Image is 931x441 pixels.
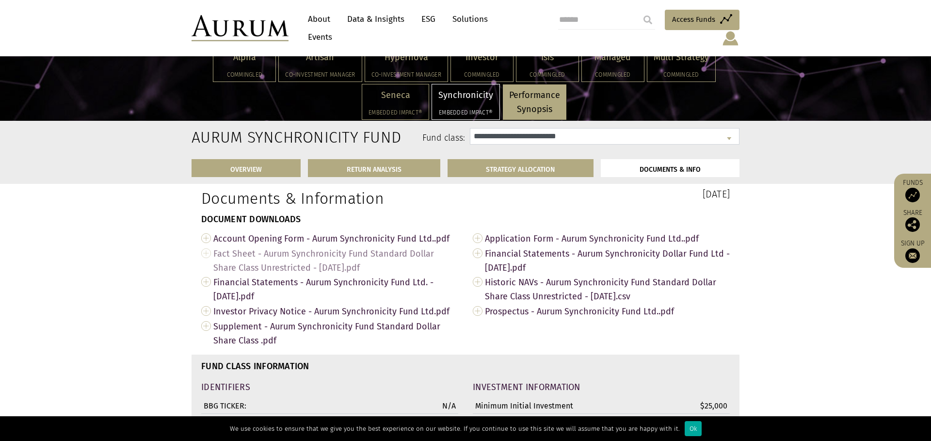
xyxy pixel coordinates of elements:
td: N/A [365,413,458,428]
td: $10,000 [637,413,730,428]
span: Application Form - Aurum Synchronicity Fund Ltd..pdf [485,231,730,246]
span: Fact Sheet - Aurum Synchronicity Fund Standard Dollar Share Class Unrestricted - [DATE].pdf [213,246,458,275]
p: Performance Synopsis [509,88,560,116]
h5: Commingled [457,72,507,78]
td: N/A [365,399,458,413]
span: Historic NAVs - Aurum Synchronicity Fund Standard Dollar Share Class Unrestricted - [DATE].csv [485,275,730,304]
span: Supplement - Aurum Synchronicity Fund Standard Dollar Share Class .pdf [213,319,458,348]
h5: Commingled [588,72,638,78]
p: Multi Strategy [654,50,709,65]
h5: Co-investment Manager [285,72,355,78]
label: Fund class: [285,132,465,145]
a: Funds [899,179,926,202]
p: Alpha [220,50,269,65]
h2: Aurum Synchronicity Fund [192,128,271,147]
a: Data & Insights [342,10,409,28]
div: Share [899,210,926,232]
img: account-icon.svg [722,30,739,47]
a: Events [303,28,332,46]
td: Minimum Initial Investment [473,399,637,413]
h5: Commingled [654,72,709,78]
a: RETURN ANALYSIS [308,159,440,177]
p: Managed [588,50,638,65]
p: Seneca [369,88,422,102]
strong: DOCUMENT DOWNLOADS [201,214,301,225]
img: Access Funds [905,188,920,202]
span: Investor Privacy Notice - Aurum Synchronicity Fund Ltd.pdf [213,304,458,319]
p: Hypernova [371,50,441,65]
img: Aurum [192,15,289,41]
h5: Commingled [220,72,269,78]
a: Sign up [899,239,926,263]
a: Solutions [448,10,493,28]
img: Share this post [905,217,920,232]
h4: IDENTIFIERS [201,383,458,392]
td: $25,000 [637,399,730,413]
h5: Embedded Impact® [438,110,493,115]
h5: Co-investment Manager [371,72,441,78]
span: Access Funds [672,14,715,25]
a: About [303,10,335,28]
span: Account Opening Form - Aurum Synchronicity Fund Ltd..pdf [213,231,458,246]
span: Financial Statements - Aurum Synchronicity Fund Ltd. - [DATE].pdf [213,275,458,304]
td: ISIN: [201,413,365,428]
a: STRATEGY ALLOCATION [448,159,594,177]
td: BBG TICKER: [201,399,365,413]
p: Artisan [285,50,355,65]
h5: Commingled [523,72,572,78]
img: Sign up to our newsletter [905,248,920,263]
p: Investor [457,50,507,65]
a: ESG [417,10,440,28]
p: Synchronicity [438,88,493,102]
h1: Documents & Information [201,189,458,208]
h3: [DATE] [473,189,730,199]
h4: INVESTMENT INFORMATION [473,383,730,392]
input: Submit [638,10,658,30]
a: Access Funds [665,10,739,30]
p: Isis [523,50,572,65]
h5: Embedded Impact® [369,110,422,115]
a: OVERVIEW [192,159,301,177]
div: Ok [685,421,702,436]
strong: FUND CLASS INFORMATION [201,361,309,372]
td: Minimum Additional Investment [473,413,637,428]
span: Financial Statements - Aurum Synchronicity Dollar Fund Ltd - [DATE].pdf [485,246,730,275]
span: Prospectus - Aurum Synchronicity Fund Ltd..pdf [485,304,730,319]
